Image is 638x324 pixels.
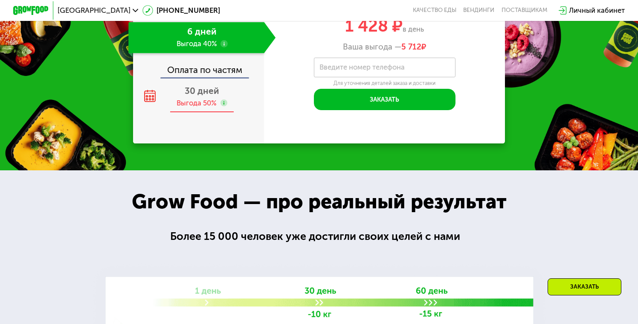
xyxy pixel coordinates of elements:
span: 30 дней [185,85,219,96]
span: 1 428 ₽ [345,16,403,36]
a: Вендинги [463,7,494,14]
div: Grow Food — про реальный результат [118,187,520,217]
div: Для уточнения деталей заказа и доставки [314,80,455,87]
span: ₽ [401,42,426,52]
div: поставщикам [502,7,547,14]
div: Ваша выгода — [264,42,505,52]
span: 5 712 [401,42,421,52]
span: [GEOGRAPHIC_DATA] [58,7,130,14]
label: Введите номер телефона [319,65,405,70]
div: Личный кабинет [569,5,625,16]
div: Более 15 000 человек уже достигли своих целей с нами [170,228,468,245]
a: Качество еды [413,7,456,14]
div: Оплата по частям [134,57,264,77]
button: Заказать [314,89,455,110]
span: в день [403,25,424,33]
a: [PHONE_NUMBER] [142,5,220,16]
div: Выгода 50% [177,98,217,108]
div: Заказать [548,278,621,295]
